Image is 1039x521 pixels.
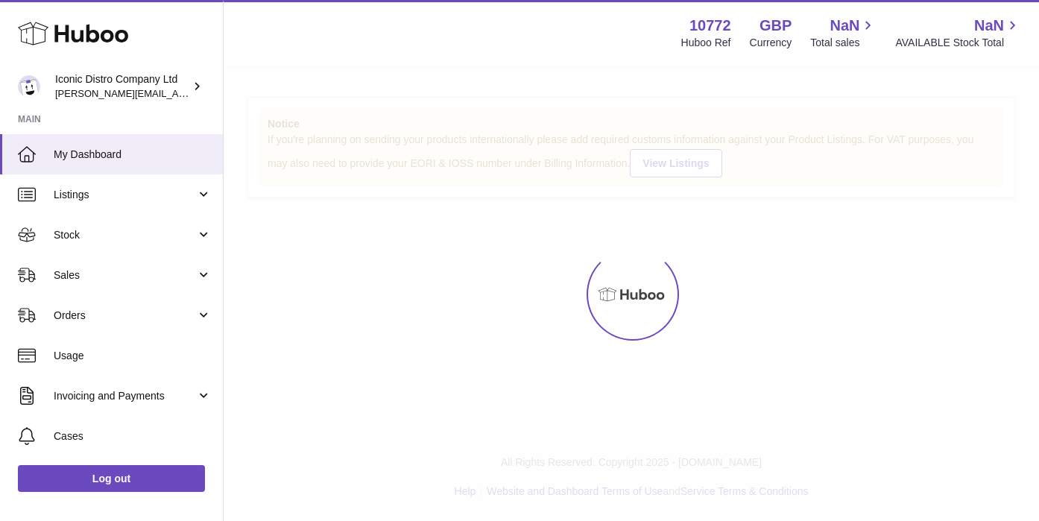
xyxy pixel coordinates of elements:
[54,429,212,443] span: Cases
[895,16,1021,50] a: NaN AVAILABLE Stock Total
[689,16,731,36] strong: 10772
[810,36,877,50] span: Total sales
[54,349,212,363] span: Usage
[54,309,196,323] span: Orders
[54,228,196,242] span: Stock
[54,148,212,162] span: My Dashboard
[54,268,196,282] span: Sales
[750,36,792,50] div: Currency
[54,188,196,202] span: Listings
[759,16,792,36] strong: GBP
[895,36,1021,50] span: AVAILABLE Stock Total
[830,16,859,36] span: NaN
[18,75,40,98] img: paul@iconicdistro.com
[974,16,1004,36] span: NaN
[54,389,196,403] span: Invoicing and Payments
[18,465,205,492] a: Log out
[55,87,299,99] span: [PERSON_NAME][EMAIL_ADDRESS][DOMAIN_NAME]
[681,36,731,50] div: Huboo Ref
[55,72,189,101] div: Iconic Distro Company Ltd
[810,16,877,50] a: NaN Total sales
